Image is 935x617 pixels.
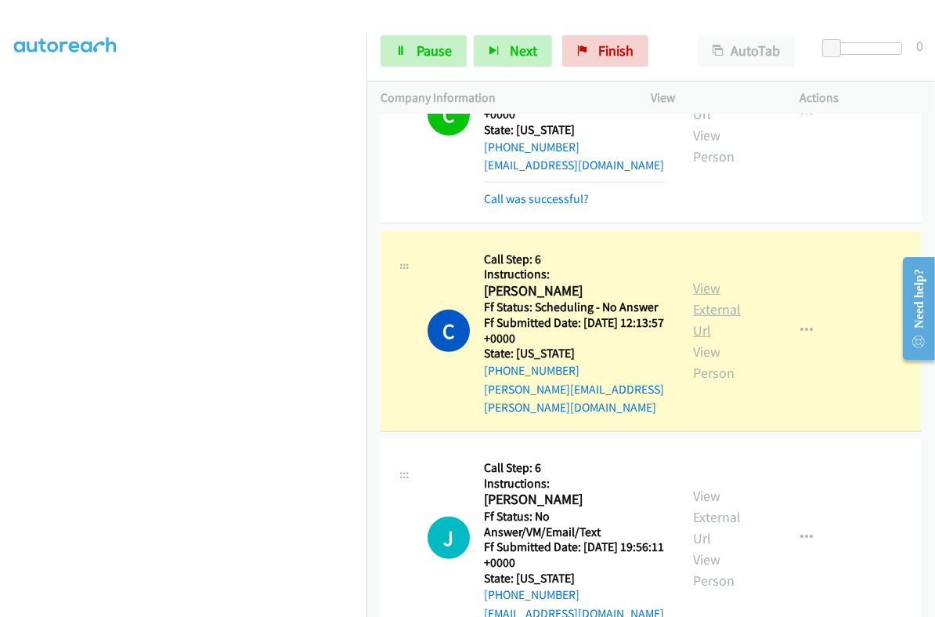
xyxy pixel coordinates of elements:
[693,487,741,547] a: View External Url
[381,89,623,107] p: Company Information
[693,279,741,339] a: View External Url
[484,140,579,154] a: [PHONE_NUMBER]
[484,315,665,346] h5: Ff Submitted Date: [DATE] 12:13:57 +0000
[381,35,467,67] a: Pause
[484,382,664,416] a: [PERSON_NAME][EMAIL_ADDRESS][PERSON_NAME][DOMAIN_NAME]
[484,587,579,602] a: [PHONE_NUMBER]
[428,517,470,559] h1: J
[916,35,923,56] div: 0
[484,476,665,492] h5: Instructions:
[484,509,665,539] h5: Ff Status: No Answer/VM/Email/Text
[484,158,664,172] a: [EMAIL_ADDRESS][DOMAIN_NAME]
[830,42,902,55] div: Delay between calls (in seconds)
[428,93,470,136] h1: C
[484,460,665,476] h5: Call Step: 6
[484,571,665,586] h5: State: [US_STATE]
[428,310,470,352] h1: C
[484,363,579,378] a: [PHONE_NUMBER]
[484,539,665,570] h5: Ff Submitted Date: [DATE] 19:56:11 +0000
[800,89,922,107] p: Actions
[417,42,452,60] span: Pause
[484,252,665,267] h5: Call Step: 6
[484,267,665,282] h5: Instructions:
[890,246,935,371] iframe: Resource Center
[693,343,735,382] a: View Person
[510,42,537,60] span: Next
[598,42,634,60] span: Finish
[693,550,735,590] a: View Person
[484,346,665,361] h5: State: [US_STATE]
[651,89,772,107] p: View
[562,35,648,67] a: Finish
[484,122,665,138] h5: State: [US_STATE]
[484,282,658,300] h2: [PERSON_NAME]
[484,191,589,206] a: Call was successful?
[693,126,735,165] a: View Person
[428,517,470,559] div: The call is yet to be attempted
[474,35,552,67] button: Next
[698,35,795,67] button: AutoTab
[484,491,658,509] h2: [PERSON_NAME]
[484,299,665,315] h5: Ff Status: Scheduling - No Answer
